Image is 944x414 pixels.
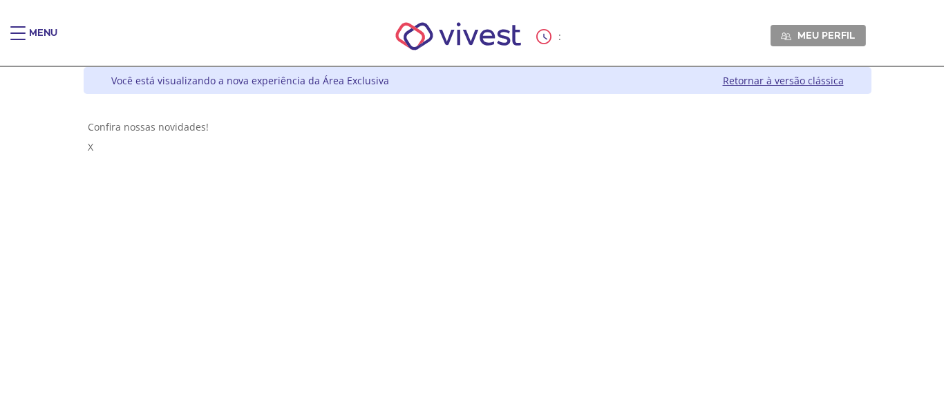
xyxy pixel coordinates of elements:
a: Retornar à versão clássica [723,74,844,87]
span: X [88,140,93,153]
div: Vivest [73,67,871,414]
div: Menu [29,26,57,54]
img: Vivest [380,7,537,66]
a: Meu perfil [771,25,866,46]
span: Meu perfil [797,29,855,41]
div: Confira nossas novidades! [88,120,867,133]
img: Meu perfil [781,31,791,41]
div: Você está visualizando a nova experiência da Área Exclusiva [111,74,389,87]
div: : [536,29,564,44]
